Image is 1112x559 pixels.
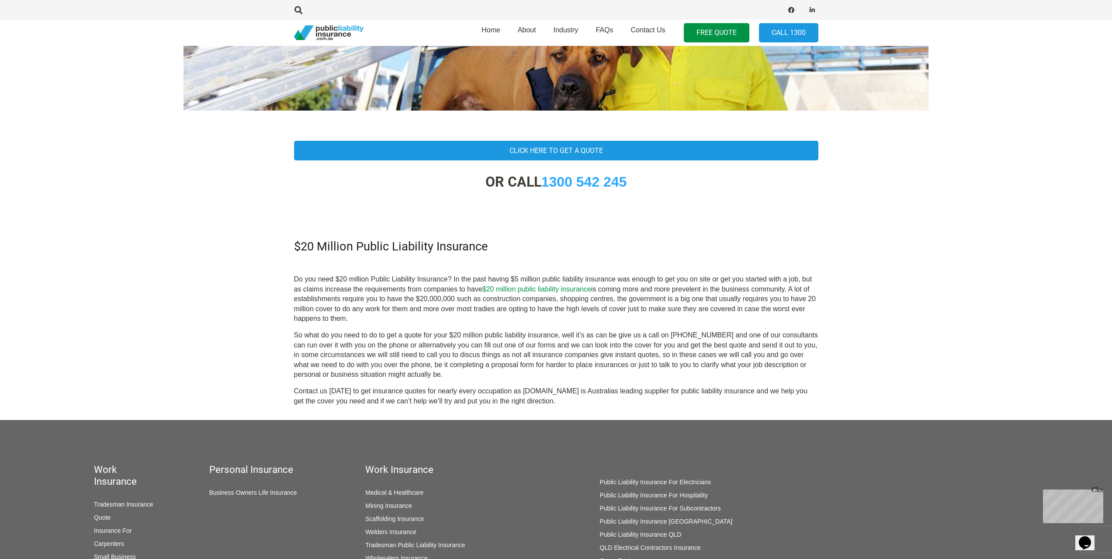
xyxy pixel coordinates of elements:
[684,23,749,43] a: FREE QUOTE
[600,505,721,512] a: Public Liability Insurance For Subcontractors
[600,464,862,476] h5: Work Insurance
[600,518,733,525] a: Public Liability Insurance [GEOGRAPHIC_DATA]
[600,492,708,499] a: Public Liability Insurance For Hospitality
[209,464,315,476] h5: Personal Insurance
[365,542,465,549] a: Tradesman Public Liability Insurance
[622,17,674,49] a: Contact Us
[600,544,701,551] a: QLD Electrical Contractors Insurance
[596,26,613,34] span: FAQs
[365,528,416,535] a: Welders Insurance
[1075,524,1103,550] iframe: chat widget
[630,26,665,34] span: Contact Us
[600,531,682,538] a: Public Liability Insurance QLD
[759,23,818,43] a: Call 1300
[587,17,622,49] a: FAQs
[600,479,711,486] a: Public Liability Insurance For Electricians
[1039,486,1103,523] iframe: chat widget
[294,25,364,41] a: pli_logotransparent
[294,274,818,323] p: Do you need $20 million Public Liability Insurance? In the past having $5 million public liabilit...
[541,174,627,190] a: 1300 542 245
[94,527,132,547] a: Insurance For Carpenters
[294,386,818,406] p: Contact us [DATE] to get insurance quotes for nearly every occupation as [DOMAIN_NAME] is Austral...
[482,26,500,34] span: Home
[553,26,578,34] span: Industry
[785,4,797,16] a: Facebook
[365,464,549,476] h5: Work Insurance
[294,330,818,379] p: So what do you need to do to get a quote for your $20 million public liability insurance, well it...
[509,17,545,49] a: About
[290,6,308,14] a: Search
[518,26,536,34] span: About
[3,3,60,63] div: Chat live with an agent now!Close
[365,515,424,522] a: Scaffolding Insurance
[294,240,818,254] h3: $20 Million Public Liability Insurance
[544,17,587,49] a: Industry
[94,464,159,487] h5: Work Insurance
[365,502,412,509] a: Mining Insurance
[473,17,509,49] a: Home
[209,489,297,496] a: Business Owners Life Insurance
[365,489,423,496] a: Medical & Healthcare
[294,141,818,160] a: Click Here To Get A Quote
[482,285,591,293] a: $20 million public liability insurance
[94,501,153,521] a: Tradesman Insurance Quote
[485,174,627,190] strong: OR CALL
[806,4,818,16] a: LinkedIn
